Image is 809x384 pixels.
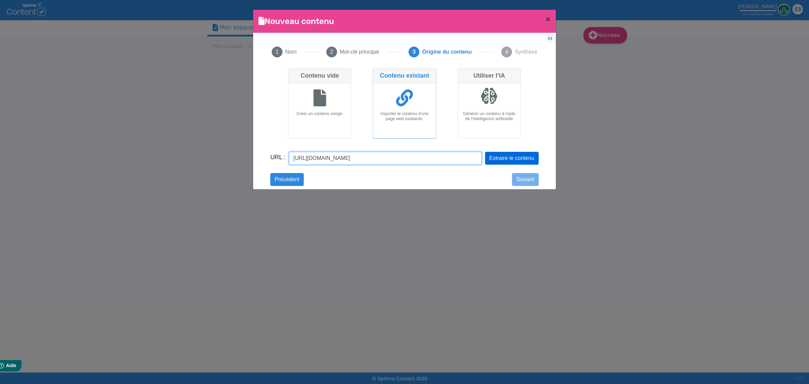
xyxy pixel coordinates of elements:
span: Origine du contenu [422,48,472,56]
div: Contenu vide [289,68,351,83]
div: Utiliser l‘IA [458,68,520,83]
button: Précédent [270,173,304,186]
span: × [546,15,550,24]
span: Nom [285,48,297,56]
span: 2 [326,47,337,57]
button: 3Origine du contenu [400,38,480,65]
span: 3 [409,47,419,57]
h4: Nouveau contenu [259,15,334,27]
span: 1 [272,47,282,57]
h6: Créer un contenu vierge. [291,111,348,116]
div: Contenu existant [373,68,436,83]
button: 2Mot-clé principal [318,38,387,65]
label: URL : [270,153,286,162]
button: Suivant [512,173,539,186]
span: Aide [34,5,44,11]
button: 1Nom [264,38,305,65]
h6: Importer le contenu d'une page web existante. [376,111,433,121]
h6: Générer un contenu à l‘aide de l‘intelligence artificielle [461,111,518,121]
span: Mot-clé principal [340,48,379,56]
button: Extraire le contenu [485,152,539,165]
button: Close [540,10,556,29]
input: https://votresite.com [289,152,481,165]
